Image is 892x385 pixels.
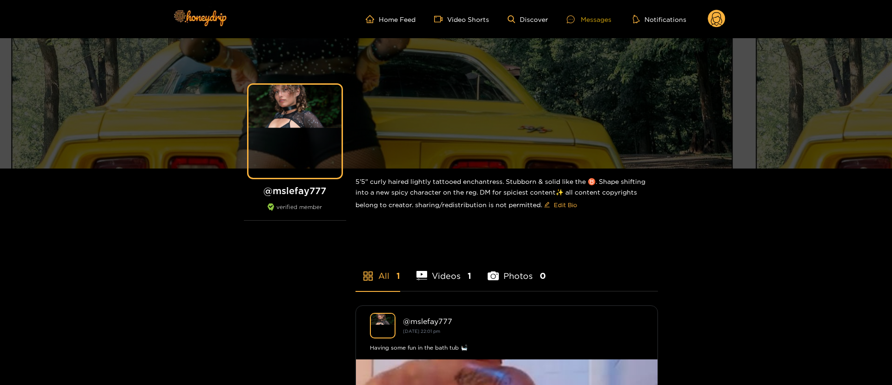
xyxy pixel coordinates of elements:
div: 5'5" curly haired lightly tattooed enchantress. Stubborn & solid like the ♉️. Shape shifting into... [355,169,658,220]
span: 1 [396,270,400,282]
a: Discover [508,15,548,23]
div: verified member [244,203,346,221]
img: mslefay777 [370,313,396,338]
div: Messages [567,14,611,25]
button: editEdit Bio [542,197,579,212]
li: All [355,249,400,291]
a: Video Shorts [434,15,489,23]
li: Videos [416,249,472,291]
a: Home Feed [366,15,416,23]
span: home [366,15,379,23]
h1: @ mslefay777 [244,185,346,196]
small: [DATE] 22:01 pm [403,329,440,334]
span: video-camera [434,15,447,23]
li: Photos [488,249,546,291]
span: 0 [540,270,546,282]
span: 1 [468,270,471,282]
div: @ mslefay777 [403,317,644,325]
span: appstore [362,270,374,282]
button: Notifications [630,14,689,24]
span: Edit Bio [554,200,577,209]
span: edit [544,202,550,209]
div: Having some fun in the bath tub 🛀🏽 [370,343,644,352]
